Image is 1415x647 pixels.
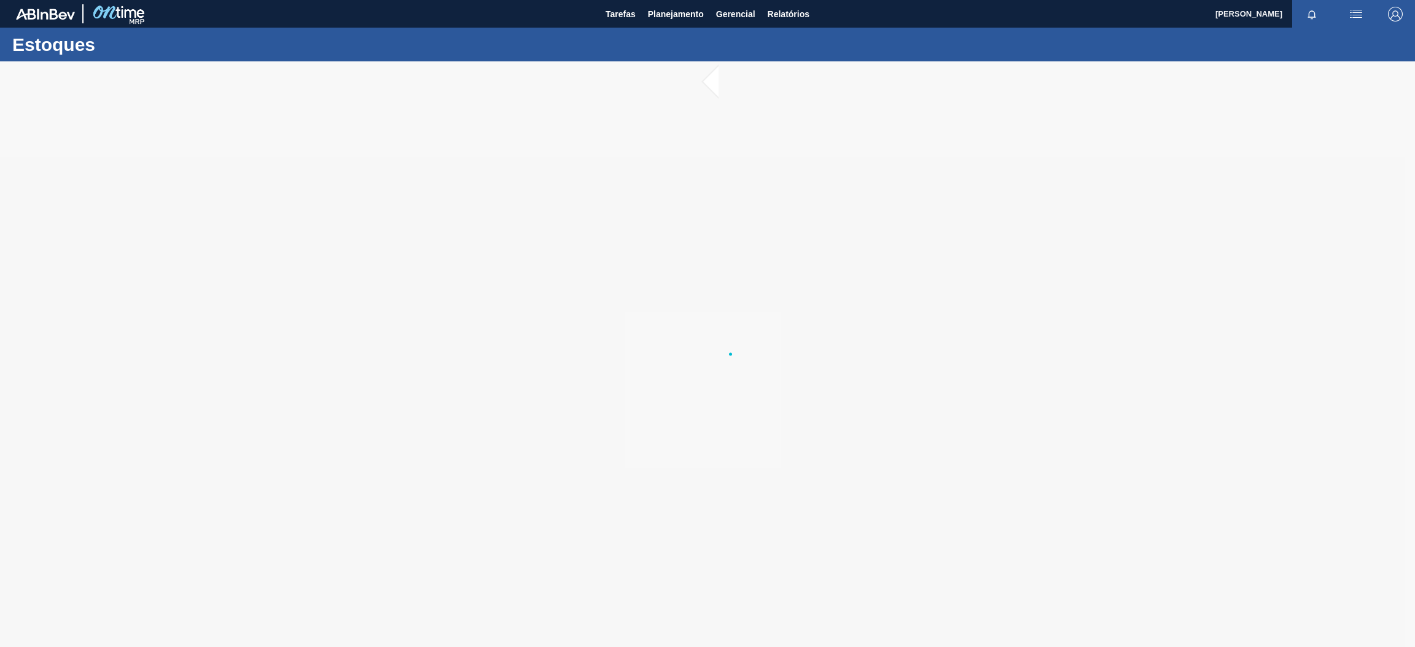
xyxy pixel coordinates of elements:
[16,9,75,20] img: TNhmsLtSVTkK8tSr43FrP2fwEKptu5GPRR3wAAAABJRU5ErkJggg==
[12,37,230,52] h1: Estoques
[716,7,755,21] span: Gerencial
[768,7,809,21] span: Relatórios
[606,7,636,21] span: Tarefas
[648,7,704,21] span: Planejamento
[1388,7,1403,21] img: Logout
[1349,7,1363,21] img: userActions
[1292,6,1331,23] button: Notificações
